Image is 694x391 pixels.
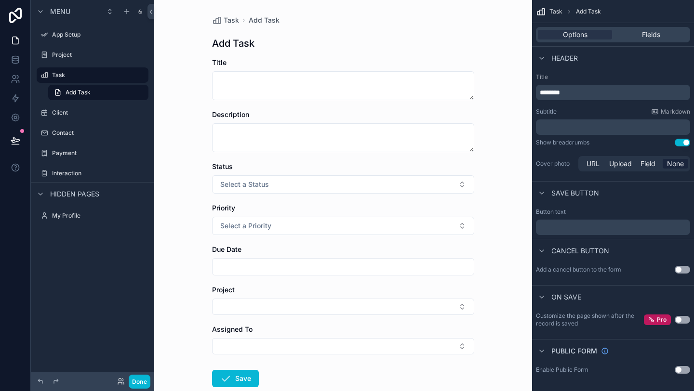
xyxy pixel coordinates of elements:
[212,286,235,294] span: Project
[212,58,227,66] span: Title
[551,346,597,356] span: Public form
[212,299,474,315] button: Select Button
[52,31,147,39] label: App Setup
[536,312,644,327] label: Customize the page shown after the record is saved
[609,159,632,169] span: Upload
[657,316,667,324] span: Pro
[37,166,148,181] a: Interaction
[536,73,690,81] label: Title
[576,8,601,15] span: Add Task
[549,8,562,15] span: Task
[212,37,254,50] h1: Add Task
[563,30,587,39] span: Options
[536,220,690,235] div: scrollable content
[536,266,621,274] label: Add a cancel button to the form
[551,188,599,198] span: Save button
[37,105,148,120] a: Client
[224,15,239,25] span: Task
[641,159,655,169] span: Field
[536,85,690,100] div: scrollable content
[536,208,566,216] label: Button text
[551,53,578,63] span: Header
[50,7,70,16] span: Menu
[667,159,684,169] span: None
[37,67,148,83] a: Task
[50,189,99,199] span: Hidden pages
[536,108,557,116] label: Subtitle
[551,246,609,256] span: Cancel button
[52,51,147,59] label: Project
[536,160,574,168] label: Cover photo
[212,15,239,25] a: Task
[37,47,148,63] a: Project
[212,325,253,333] span: Assigned To
[651,108,690,116] a: Markdown
[129,375,150,389] button: Done
[66,89,91,96] span: Add Task
[52,149,147,157] label: Payment
[52,71,143,79] label: Task
[212,370,259,387] button: Save
[212,245,241,253] span: Due Date
[212,175,474,194] button: Select Button
[212,204,235,212] span: Priority
[212,162,233,170] span: Status
[212,110,249,118] span: Description
[536,119,690,135] div: scrollable content
[551,292,581,302] span: On save
[536,139,589,146] div: Show breadcrumbs
[661,108,690,116] span: Markdown
[212,338,474,354] button: Select Button
[52,169,147,177] label: Interaction
[37,27,148,42] a: App Setup
[37,125,148,141] a: Contact
[48,85,148,100] a: Add Task
[642,30,660,39] span: Fields
[52,109,147,117] label: Client
[37,208,148,223] a: My Profile
[220,221,271,231] span: Select a Priority
[536,366,588,374] div: Enable Public Form
[249,15,280,25] a: Add Task
[52,129,147,137] label: Contact
[212,217,474,235] button: Select Button
[220,180,269,189] span: Select a Status
[587,159,600,169] span: URL
[37,145,148,161] a: Payment
[52,212,147,220] label: My Profile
